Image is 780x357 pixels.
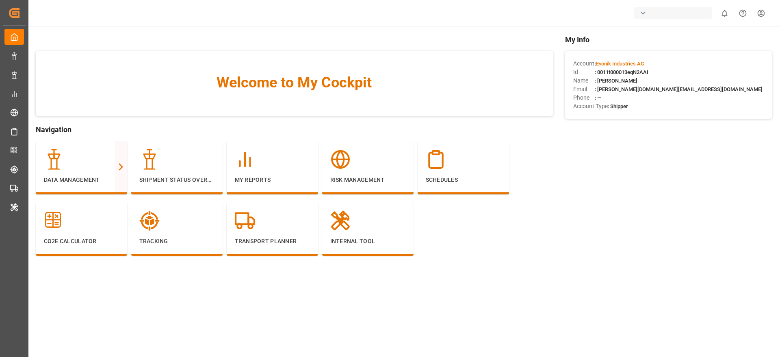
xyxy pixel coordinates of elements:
[573,94,595,102] span: Phone
[573,68,595,76] span: Id
[715,4,734,22] button: show 0 new notifications
[139,237,214,246] p: Tracking
[36,124,553,135] span: Navigation
[595,78,637,84] span: : [PERSON_NAME]
[52,72,537,94] span: Welcome to My Cockpit
[330,176,405,184] p: Risk Management
[426,176,501,184] p: Schedules
[734,4,752,22] button: Help Center
[595,95,601,101] span: : —
[573,102,608,111] span: Account Type
[235,176,310,184] p: My Reports
[595,69,648,75] span: : 0011t000013eqN2AAI
[573,76,595,85] span: Name
[235,237,310,246] p: Transport Planner
[44,237,119,246] p: CO2e Calculator
[595,61,644,67] span: :
[573,85,595,94] span: Email
[595,86,763,92] span: : [PERSON_NAME][DOMAIN_NAME][EMAIL_ADDRESS][DOMAIN_NAME]
[596,61,644,67] span: Evonik Industries AG
[44,176,119,184] p: Data Management
[330,237,405,246] p: Internal Tool
[139,176,214,184] p: Shipment Status Overview
[573,59,595,68] span: Account
[608,103,628,109] span: : Shipper
[565,34,772,45] span: My Info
